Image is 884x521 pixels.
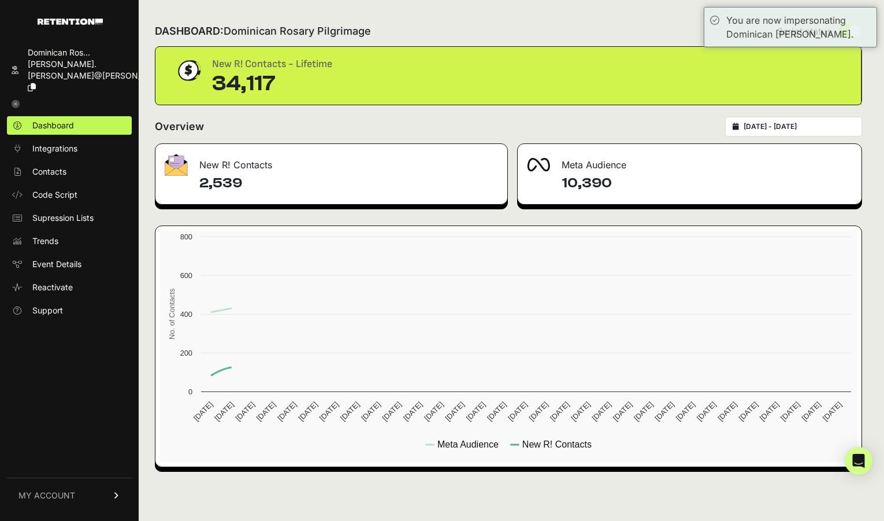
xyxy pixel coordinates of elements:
text: 200 [180,349,192,357]
a: Trends [7,232,132,250]
span: MY ACCOUNT [18,490,75,501]
div: Open Intercom Messenger [845,447,872,475]
text: 600 [180,271,192,280]
text: [DATE] [213,400,235,423]
a: Integrations [7,139,132,158]
span: Event Details [32,258,81,270]
text: [DATE] [485,400,508,423]
text: 0 [188,387,192,396]
div: New R! Contacts - Lifetime [212,56,332,72]
text: [DATE] [590,400,613,423]
text: [DATE] [318,400,340,423]
a: Supression Lists [7,209,132,227]
div: Dominican Ros... [28,47,176,58]
span: Supression Lists [32,212,94,224]
span: Contacts [32,166,66,178]
text: No. of Contacts [168,289,176,339]
span: [PERSON_NAME].[PERSON_NAME]@[PERSON_NAME]... [28,59,176,80]
text: [DATE] [276,400,298,423]
text: 800 [180,232,192,241]
h2: Overview [155,119,204,135]
text: 400 [180,310,192,319]
text: [DATE] [506,400,529,423]
text: [DATE] [800,400,822,423]
text: [DATE] [695,400,718,423]
text: [DATE] [653,400,675,423]
text: [DATE] [611,400,634,423]
img: Retention.com [38,19,103,25]
h4: 2,539 [199,174,498,193]
text: [DATE] [548,400,571,423]
span: Dashboard [32,120,74,131]
text: [DATE] [443,400,466,423]
a: Support [7,301,132,320]
h2: DASHBOARD: [155,23,371,39]
text: [DATE] [674,400,697,423]
div: Meta Audience [518,144,861,179]
img: dollar-coin-05c43ed7efb7bc0c12610022525b4bbbb207c7efeef5aecc26f025e68dcafac9.png [174,56,203,85]
text: [DATE] [716,400,738,423]
a: Dominican Ros... [PERSON_NAME].[PERSON_NAME]@[PERSON_NAME]... [7,43,132,97]
a: Contacts [7,162,132,181]
text: [DATE] [528,400,550,423]
text: [DATE] [779,400,801,423]
a: Dashboard [7,116,132,135]
a: Code Script [7,186,132,204]
text: [DATE] [737,400,760,423]
a: Event Details [7,255,132,274]
a: MY ACCOUNT [7,478,132,513]
span: Integrations [32,143,77,154]
text: New R! Contacts [522,439,592,449]
text: [DATE] [359,400,382,423]
a: Reactivate [7,278,132,297]
span: Dominican Rosary Pilgrimage [224,25,371,37]
text: [DATE] [821,400,844,423]
text: [DATE] [402,400,424,423]
text: [DATE] [255,400,277,423]
text: [DATE] [758,400,781,423]
text: [DATE] [569,400,592,423]
span: Support [32,305,63,316]
div: 34,117 [212,72,332,95]
text: [DATE] [422,400,445,423]
text: [DATE] [632,400,655,423]
span: Reactivate [32,282,73,293]
text: [DATE] [381,400,403,423]
h4: 10,390 [562,174,852,193]
div: New R! Contacts [155,144,507,179]
text: [DATE] [296,400,319,423]
text: [DATE] [339,400,361,423]
text: Meta Audience [437,439,499,449]
span: Trends [32,235,58,247]
text: [DATE] [234,400,257,423]
text: [DATE] [465,400,487,423]
div: You are now impersonating Dominican [PERSON_NAME]. [726,13,871,41]
text: [DATE] [192,400,214,423]
img: fa-envelope-19ae18322b30453b285274b1b8af3d052b27d846a4fbe8435d1a52b978f639a2.png [165,154,188,176]
span: Code Script [32,189,77,201]
img: fa-meta-2f981b61bb99beabf952f7030308934f19ce035c18b003e963880cc3fabeebb7.png [527,158,550,172]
